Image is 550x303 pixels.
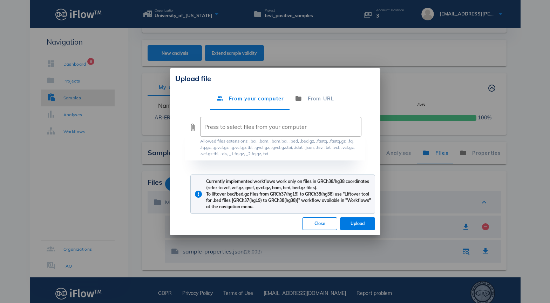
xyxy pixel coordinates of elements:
div: Upload file [175,73,375,84]
div: Currently implemented workflows work only on files in GRCh38/hg38 coordinates (refer to vcf, vcf.... [206,178,371,210]
span: Upload [346,221,369,226]
button: Upload [340,217,375,230]
button: Close [302,217,337,230]
div: Allowed files extensions: .bai, .bam, .bam.bai, .bed, .bed.gz, .fastq, .fastq.gz, .fq, .fq.gz, .g... [200,138,361,157]
button: prepend icon [189,123,197,132]
div: From your computer [210,87,289,110]
div: From URL [289,87,340,110]
span: Close [308,221,331,226]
